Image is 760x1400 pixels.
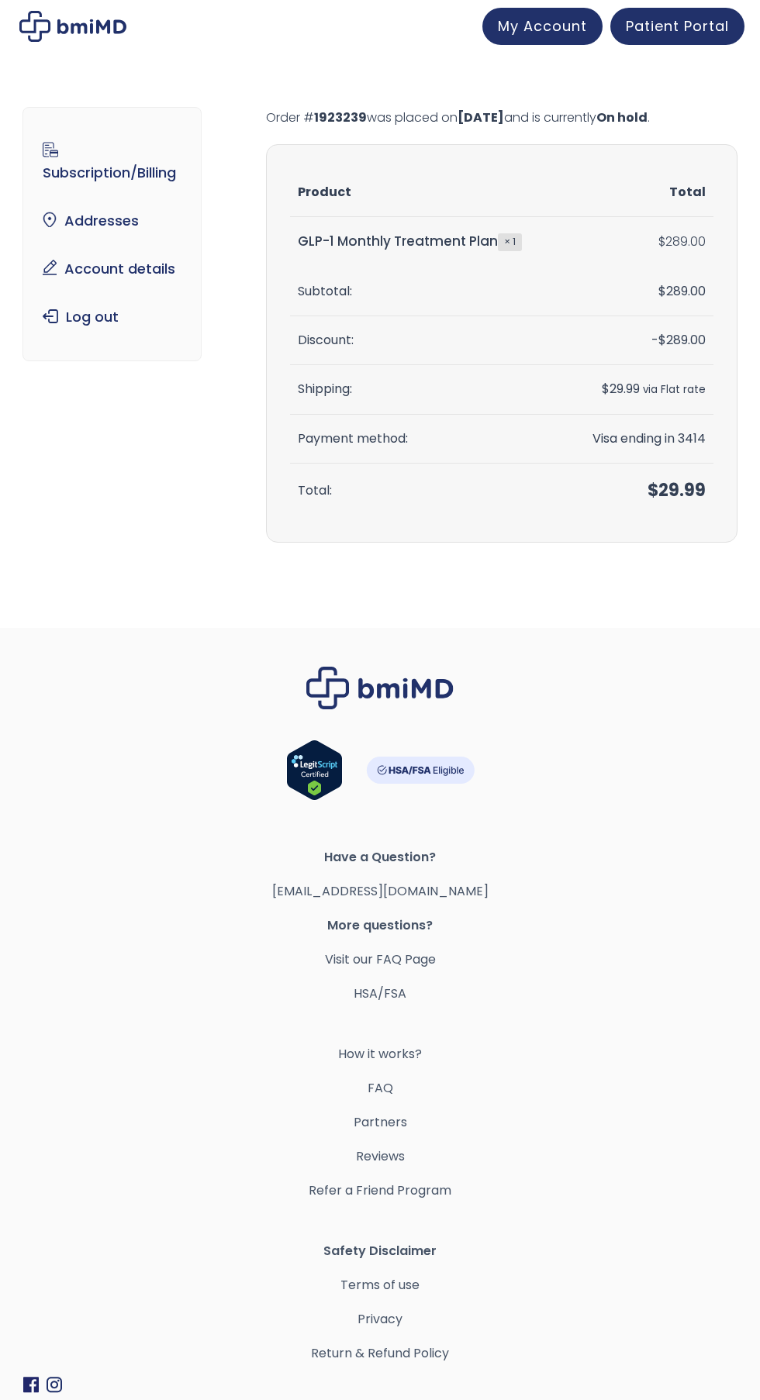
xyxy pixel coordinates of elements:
a: Subscription/Billing [35,135,188,189]
th: Product [290,168,565,217]
a: Log out [35,301,188,333]
a: My Account [482,8,603,45]
a: Visit our FAQ Page [325,950,436,968]
p: Order # was placed on and is currently . [266,107,738,129]
nav: Account pages [22,107,201,361]
a: Privacy [23,1309,737,1330]
span: $ [658,282,666,300]
span: 29.99 [648,478,706,502]
span: $ [602,380,610,398]
a: HSA/FSA [354,984,406,1002]
img: My account [19,11,126,42]
td: - [565,316,713,365]
a: Verify LegitScript Approval for www.bmimd.com [286,740,343,808]
mark: 1923239 [314,109,367,126]
a: FAQ [23,1078,737,1099]
span: 289.00 [658,331,706,349]
a: How it works? [23,1043,737,1065]
img: HSA-FSA [366,757,475,784]
span: 289.00 [658,282,706,300]
span: Patient Portal [626,16,729,36]
mark: On hold [596,109,648,126]
span: Safety Disclaimer [23,1240,737,1262]
span: Have a Question? [23,847,737,868]
a: Reviews [23,1146,737,1167]
small: via Flat rate [643,382,706,397]
th: Discount: [290,316,565,365]
th: Subtotal: [290,267,565,316]
span: $ [658,233,665,250]
th: Payment method: [290,415,565,464]
a: [EMAIL_ADDRESS][DOMAIN_NAME] [272,882,489,900]
td: GLP-1 Monthly Treatment Plan [290,217,565,267]
a: Patient Portal [610,8,744,45]
a: Refer a Friend Program [23,1180,737,1202]
bdi: 289.00 [658,233,706,250]
th: Total [565,168,713,217]
a: Account details [35,253,188,285]
th: Total: [290,464,565,519]
span: $ [648,478,658,502]
a: Partners [23,1112,737,1133]
img: Brand Logo [306,667,454,709]
strong: × 1 [498,233,522,250]
img: Facebook [23,1377,39,1393]
img: Instagram [47,1377,62,1393]
mark: [DATE] [458,109,504,126]
a: Return & Refund Policy [23,1343,737,1364]
a: Terms of use [23,1274,737,1296]
span: My Account [498,16,587,36]
span: More questions? [23,915,737,936]
th: Shipping: [290,365,565,414]
a: Addresses [35,205,188,237]
img: Verify Approval for www.bmimd.com [286,740,343,801]
td: Visa ending in 3414 [565,415,713,464]
span: $ [658,331,666,349]
span: 29.99 [602,380,640,398]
